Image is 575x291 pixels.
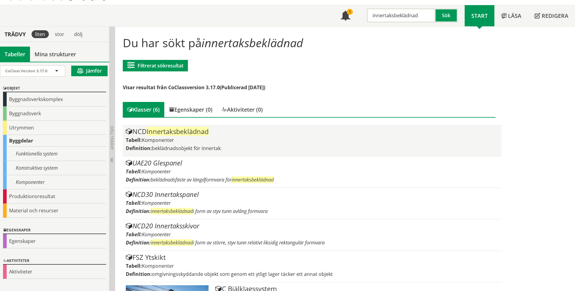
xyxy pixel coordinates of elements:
[142,168,171,175] span: Komponenter
[494,5,528,26] a: Läsa
[3,227,106,234] div: Egenskaper
[151,239,193,246] span: innertaksbeklädnad
[3,161,106,175] div: Konstruktiva system
[3,85,106,92] div: Objekt
[126,271,152,277] label: Definition:
[347,9,353,15] div: 1
[126,222,498,230] div: NCD20 Innertaksskivor
[30,47,81,62] a: Mina strukturer
[334,5,357,26] a: 1
[152,145,221,152] span: beklädnadsobjekt för innertak
[147,127,209,136] span: Innertaksbeklädnad
[126,200,142,206] label: Tabell:
[126,191,498,198] div: NCD30 Innertakspanel
[436,8,458,23] button: Sök
[71,66,108,76] button: Jämför
[126,254,498,261] div: FSZ Ytskikt
[3,106,106,121] div: Byggnadsverk
[123,84,220,91] span: Visar resultat från CoClassversion 3.17.0
[51,30,68,38] div: stor
[123,60,188,71] button: Filtrerat sökresultat
[142,137,174,143] span: Komponenter
[3,257,106,265] div: Aktiviteter
[3,175,106,189] div: Komponenter
[123,36,495,49] h1: Du har sökt på
[232,176,274,183] span: innertaksbeklädnad
[126,159,498,167] div: UAE20 Glespanel
[151,208,193,214] span: innertaksbeklädnad
[202,35,303,51] span: innertaksbeklädnad
[126,176,151,183] label: Definition:
[123,102,164,117] div: Klasser (6)
[126,263,142,269] label: Tabell:
[341,11,350,21] span: Notifikationer
[3,204,106,218] div: Material och resurser
[220,84,265,91] span: (Publicerad [DATE])
[126,137,142,143] label: Tabell:
[126,208,151,214] label: Definition:
[70,30,86,38] div: dölj
[5,68,47,74] span: CoClass Version 3.17.0
[142,231,171,238] span: Komponenter
[542,12,568,19] span: Redigera
[109,126,115,150] span: Dölj trädvy
[1,31,29,38] div: Trädvy
[164,102,217,117] div: Egenskaper (0)
[152,271,333,277] span: omgivningsskyddande objekt som genom ett ytligt lager täcker ett annat objekt
[528,5,575,26] a: Redigera
[126,128,498,135] div: NCD
[3,234,106,248] div: Egenskaper
[217,102,267,117] div: Aktiviteter (0)
[126,168,142,175] label: Tabell:
[3,92,106,106] div: Byggnadsverkskomplex
[142,263,174,269] span: Komponenter
[32,30,49,38] div: liten
[508,12,521,19] span: Läsa
[3,135,106,147] div: Byggdelar
[3,265,106,279] div: Aktiviteter
[126,239,151,246] label: Definition:
[142,200,171,206] span: Komponenter
[126,231,142,238] label: Tabell:
[126,145,152,152] label: Definition:
[151,208,268,214] span: i form av styv tunn avlång formvara
[3,189,106,204] div: Produktionsresultat
[151,176,274,183] span: beklädnadsfäste av längdformvara för
[3,147,106,161] div: Funktionella system
[367,8,436,23] input: Sök
[465,5,494,26] a: Start
[151,239,325,246] span: i form av större, styv tunn relativt liksidig rektangulär formvara
[471,12,488,19] span: Start
[3,121,106,135] div: Utrymmen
